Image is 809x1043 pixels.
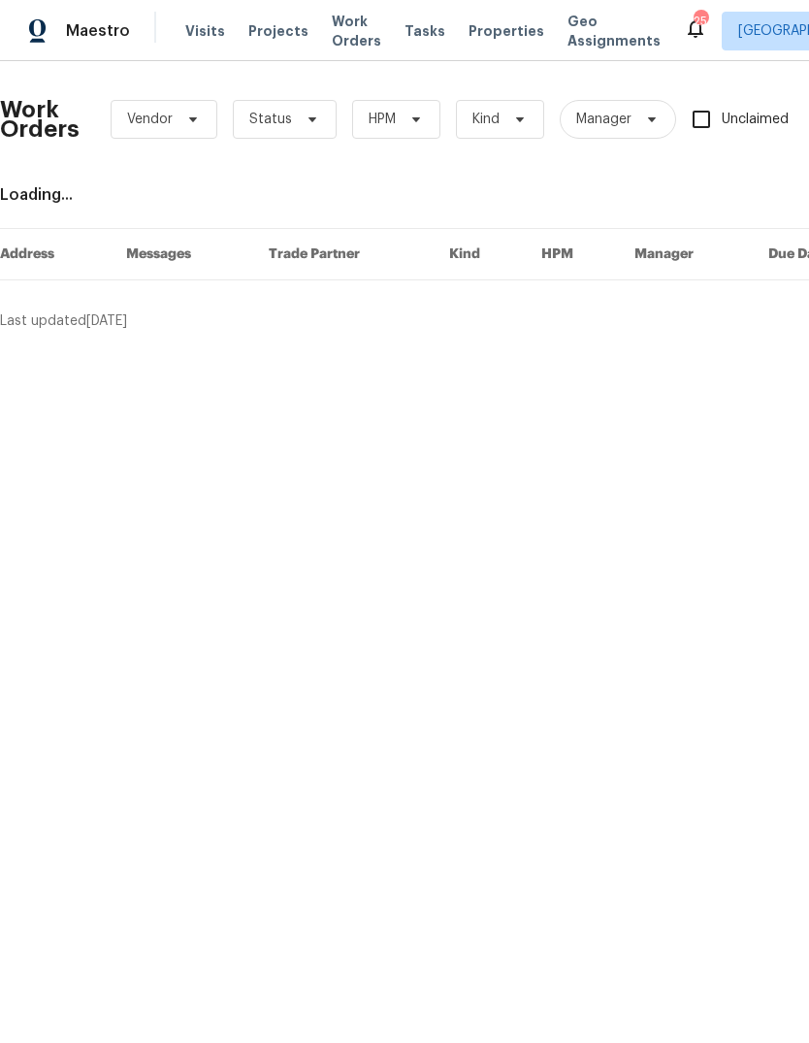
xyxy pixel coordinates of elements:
span: Unclaimed [722,110,789,130]
span: Kind [472,110,500,129]
span: HPM [369,110,396,129]
span: Properties [469,21,544,41]
th: Manager [619,229,753,280]
th: Trade Partner [253,229,435,280]
th: Kind [434,229,526,280]
span: Maestro [66,21,130,41]
div: 25 [694,12,707,31]
span: Status [249,110,292,129]
span: Manager [576,110,631,129]
span: Geo Assignments [567,12,661,50]
span: Visits [185,21,225,41]
span: Tasks [404,24,445,38]
th: Messages [111,229,253,280]
span: Work Orders [332,12,381,50]
span: Vendor [127,110,173,129]
span: [DATE] [86,314,127,328]
th: HPM [526,229,619,280]
span: Projects [248,21,308,41]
